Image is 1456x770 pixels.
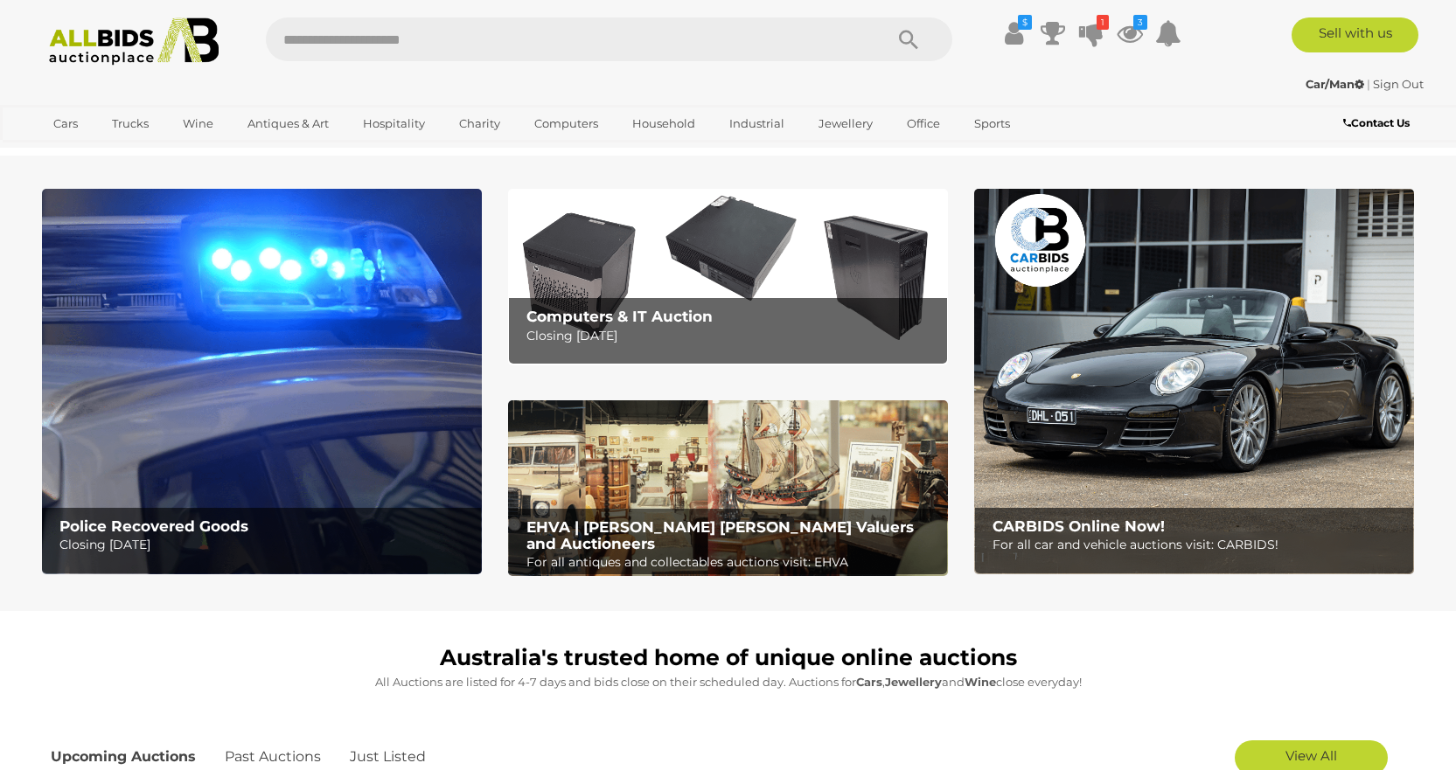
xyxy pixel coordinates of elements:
a: Sign Out [1373,77,1424,91]
a: CARBIDS Online Now! CARBIDS Online Now! For all car and vehicle auctions visit: CARBIDS! [974,189,1414,574]
p: All Auctions are listed for 4-7 days and bids close on their scheduled day. Auctions for , and cl... [51,672,1406,692]
p: Closing [DATE] [59,534,471,556]
span: View All [1285,747,1337,764]
a: Computers & IT Auction Computers & IT Auction Closing [DATE] [508,189,948,364]
b: Police Recovered Goods [59,517,248,535]
p: For all car and vehicle auctions visit: CARBIDS! [993,534,1404,556]
strong: Wine [965,675,996,689]
b: Contact Us [1343,116,1410,129]
b: CARBIDS Online Now! [993,517,1165,535]
a: Hospitality [352,109,436,138]
i: $ [1018,15,1032,30]
a: Antiques & Art [236,109,340,138]
img: EHVA | Evans Hastings Valuers and Auctioneers [508,400,948,577]
a: 1 [1078,17,1104,49]
a: Trucks [101,109,160,138]
a: Sell with us [1292,17,1418,52]
b: EHVA | [PERSON_NAME] [PERSON_NAME] Valuers and Auctioneers [526,518,914,552]
strong: Jewellery [885,675,942,689]
a: Contact Us [1343,114,1414,133]
img: Allbids.com.au [39,17,229,66]
img: CARBIDS Online Now! [974,189,1414,574]
a: Household [621,109,707,138]
a: Wine [171,109,225,138]
i: 3 [1133,15,1147,30]
img: Computers & IT Auction [508,189,948,364]
a: [GEOGRAPHIC_DATA] [42,138,189,167]
a: EHVA | Evans Hastings Valuers and Auctioneers EHVA | [PERSON_NAME] [PERSON_NAME] Valuers and Auct... [508,400,948,577]
p: For all antiques and collectables auctions visit: EHVA [526,551,938,573]
strong: Car/Man [1306,77,1364,91]
a: Jewellery [807,109,884,138]
button: Search [865,17,952,61]
a: Charity [448,109,512,138]
a: Car/Man [1306,77,1367,91]
i: 1 [1097,15,1109,30]
b: Computers & IT Auction [526,308,713,325]
img: Police Recovered Goods [42,189,482,574]
a: Office [895,109,951,138]
p: Closing [DATE] [526,325,938,347]
a: 3 [1117,17,1143,49]
a: Police Recovered Goods Police Recovered Goods Closing [DATE] [42,189,482,574]
a: $ [1001,17,1028,49]
span: | [1367,77,1370,91]
h1: Australia's trusted home of unique online auctions [51,646,1406,670]
a: Sports [963,109,1021,138]
a: Cars [42,109,89,138]
a: Industrial [718,109,796,138]
strong: Cars [856,675,882,689]
a: Computers [523,109,610,138]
